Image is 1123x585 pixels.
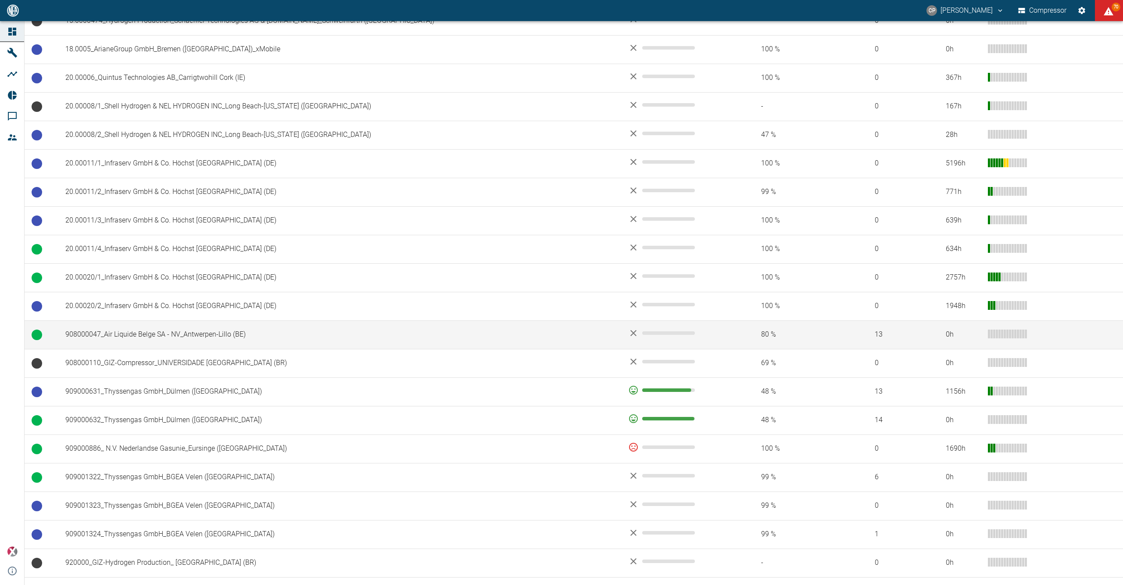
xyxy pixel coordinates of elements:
[58,549,621,577] td: 920000_GIZ-Hydrogen Production_ [GEOGRAPHIC_DATA] (BR)
[1112,3,1120,11] span: 70
[747,529,847,539] span: 99 %
[32,415,42,426] span: Betrieb
[946,244,981,254] div: 634 h
[628,528,733,538] div: No data
[628,157,733,167] div: No data
[861,101,932,111] span: 0
[861,558,932,568] span: 0
[32,358,42,369] span: Keine Daten
[628,385,733,395] div: 93 %
[58,263,621,292] td: 20.00020/1_Infraserv GmbH & Co. Höchst [GEOGRAPHIC_DATA] (DE)
[861,472,932,482] span: 6
[58,292,621,320] td: 20.00020/2_Infraserv GmbH & Co. Höchst [GEOGRAPHIC_DATA] (DE)
[32,44,42,55] span: Betriebsbereit
[58,92,621,121] td: 20.00008/1_Shell Hydrogen & NEL HYDROGEN INC_Long Beach-[US_STATE] ([GEOGRAPHIC_DATA])
[946,387,981,397] div: 1156 h
[747,130,847,140] span: 47 %
[32,244,42,255] span: Betrieb
[32,101,42,112] span: Keine Daten
[946,73,981,83] div: 367 h
[747,387,847,397] span: 48 %
[32,215,42,226] span: Betriebsbereit
[58,406,621,434] td: 909000632_Thyssengas GmbH_Dülmen ([GEOGRAPHIC_DATA])
[628,413,733,424] div: 99 %
[628,328,733,338] div: No data
[861,158,932,169] span: 0
[926,5,937,16] div: CP
[747,273,847,283] span: 100 %
[946,472,981,482] div: 0 h
[32,501,42,511] span: Betriebsbereit
[628,271,733,281] div: No data
[747,158,847,169] span: 100 %
[747,501,847,511] span: 99 %
[861,444,932,454] span: 0
[58,349,621,377] td: 908000110_GIZ-Compressor_UNIVERSIDADE [GEOGRAPHIC_DATA] (BR)
[7,546,18,557] img: Xplore Logo
[861,529,932,539] span: 1
[628,71,733,82] div: No data
[628,556,733,567] div: No data
[946,330,981,340] div: 0 h
[946,215,981,226] div: 639 h
[628,214,733,224] div: No data
[1074,3,1090,18] button: Einstellungen
[628,356,733,367] div: No data
[628,499,733,510] div: No data
[6,4,20,16] img: logo
[58,463,621,492] td: 909001322_Thyssengas GmbH_BGEA Velen ([GEOGRAPHIC_DATA])
[946,415,981,425] div: 0 h
[861,273,932,283] span: 0
[747,301,847,311] span: 100 %
[628,128,733,139] div: No data
[58,520,621,549] td: 909001324_Thyssengas GmbH_BGEA Velen ([GEOGRAPHIC_DATA])
[32,558,42,568] span: Keine Daten
[32,130,42,140] span: Betriebsbereit
[58,206,621,235] td: 20.00011/3_Infraserv GmbH & Co. Höchst [GEOGRAPHIC_DATA] (DE)
[747,44,847,54] span: 100 %
[861,244,932,254] span: 0
[1016,3,1069,18] button: Compressor
[628,442,733,452] div: 0 %
[32,387,42,397] span: Betriebsbereit
[946,558,981,568] div: 0 h
[861,187,932,197] span: 0
[747,101,847,111] span: -
[861,387,932,397] span: 13
[628,43,733,53] div: No data
[747,330,847,340] span: 80 %
[946,301,981,311] div: 1948 h
[58,64,621,92] td: 20.00006_Quintus Technologies AB_Carrigtwohill Cork (IE)
[946,501,981,511] div: 0 h
[946,273,981,283] div: 2757 h
[58,434,621,463] td: 909000886_ N.V. Nederlandse Gasunie_Eursinge ([GEOGRAPHIC_DATA])
[861,44,932,54] span: 0
[861,330,932,340] span: 13
[747,415,847,425] span: 48 %
[946,444,981,454] div: 1690 h
[861,215,932,226] span: 0
[861,73,932,83] span: 0
[946,130,981,140] div: 28 h
[628,470,733,481] div: No data
[747,215,847,226] span: 100 %
[58,377,621,406] td: 909000631_Thyssengas GmbH_Dülmen ([GEOGRAPHIC_DATA])
[747,558,847,568] span: -
[861,358,932,368] span: 0
[747,444,847,454] span: 100 %
[946,158,981,169] div: 5196 h
[32,158,42,169] span: Betriebsbereit
[58,320,621,349] td: 908000047_Air Liquide Belge SA - NV_Antwerpen-Lillo (BE)
[58,492,621,520] td: 909001323_Thyssengas GmbH_BGEA Velen ([GEOGRAPHIC_DATA])
[946,44,981,54] div: 0 h
[946,101,981,111] div: 167 h
[628,242,733,253] div: No data
[861,415,932,425] span: 14
[861,301,932,311] span: 0
[628,100,733,110] div: No data
[747,244,847,254] span: 100 %
[925,3,1005,18] button: christoph.palm@neuman-esser.com
[58,35,621,64] td: 18.0005_ArianeGroup GmbH_Bremen ([GEOGRAPHIC_DATA])_xMobile
[58,235,621,263] td: 20.00011/4_Infraserv GmbH & Co. Höchst [GEOGRAPHIC_DATA] (DE)
[58,149,621,178] td: 20.00011/1_Infraserv GmbH & Co. Höchst [GEOGRAPHIC_DATA] (DE)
